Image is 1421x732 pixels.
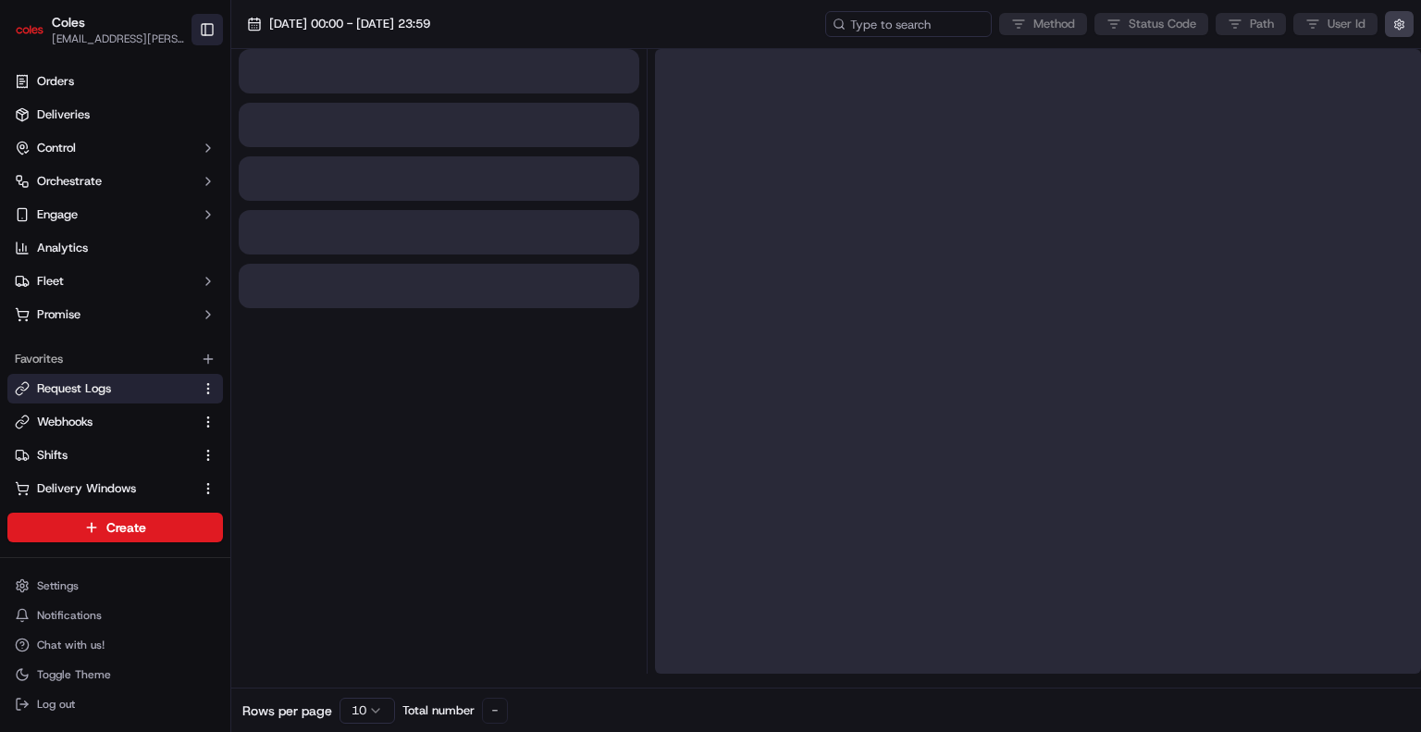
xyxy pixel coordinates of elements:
[7,233,223,263] a: Analytics
[825,11,992,37] input: Type to search
[37,697,75,712] span: Log out
[482,698,508,724] div: -
[7,602,223,628] button: Notifications
[7,167,223,196] button: Orchestrate
[37,638,105,652] span: Chat with us!
[63,177,303,195] div: Start new chat
[7,7,192,52] button: ColesColes[EMAIL_ADDRESS][PERSON_NAME][PERSON_NAME][DOMAIN_NAME]
[37,206,78,223] span: Engage
[15,447,193,464] a: Shifts
[7,374,223,403] button: Request Logs
[15,414,193,430] a: Webhooks
[7,200,223,230] button: Engage
[242,701,332,720] span: Rows per page
[7,344,223,374] div: Favorites
[7,440,223,470] button: Shifts
[15,15,44,44] img: Coles
[175,268,297,287] span: API Documentation
[315,182,337,205] button: Start new chat
[7,407,223,437] button: Webhooks
[7,300,223,329] button: Promise
[7,67,223,96] a: Orders
[37,578,79,593] span: Settings
[37,106,90,123] span: Deliveries
[7,632,223,658] button: Chat with us!
[7,133,223,163] button: Control
[37,480,136,497] span: Delivery Windows
[7,267,223,296] button: Fleet
[37,173,102,190] span: Orchestrate
[37,380,111,397] span: Request Logs
[7,513,223,542] button: Create
[15,380,193,397] a: Request Logs
[11,261,149,294] a: 📗Knowledge Base
[37,273,64,290] span: Fleet
[48,119,333,139] input: Got a question? Start typing here...
[269,16,430,32] span: [DATE] 00:00 - [DATE] 23:59
[7,691,223,717] button: Log out
[19,19,56,56] img: Nash
[52,31,184,46] button: [EMAIL_ADDRESS][PERSON_NAME][PERSON_NAME][DOMAIN_NAME]
[19,74,337,104] p: Welcome 👋
[184,314,224,328] span: Pylon
[37,73,74,90] span: Orders
[7,573,223,599] button: Settings
[37,447,68,464] span: Shifts
[19,270,33,285] div: 📗
[37,667,111,682] span: Toggle Theme
[37,414,93,430] span: Webhooks
[402,702,475,719] span: Total number
[63,195,234,210] div: We're available if you need us!
[156,270,171,285] div: 💻
[239,11,439,37] button: [DATE] 00:00 - [DATE] 23:59
[37,306,80,323] span: Promise
[7,662,223,688] button: Toggle Theme
[7,100,223,130] a: Deliveries
[19,177,52,210] img: 1736555255976-a54dd68f-1ca7-489b-9aae-adbdc363a1c4
[37,240,88,256] span: Analytics
[15,480,193,497] a: Delivery Windows
[106,518,146,537] span: Create
[37,268,142,287] span: Knowledge Base
[37,140,76,156] span: Control
[7,474,223,503] button: Delivery Windows
[149,261,304,294] a: 💻API Documentation
[52,13,85,31] button: Coles
[37,608,102,623] span: Notifications
[130,313,224,328] a: Powered byPylon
